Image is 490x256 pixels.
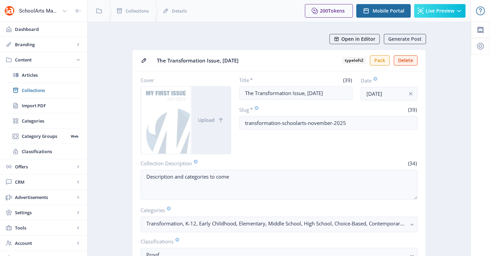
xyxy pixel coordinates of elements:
[7,144,80,159] a: Classifications
[22,133,68,140] span: Category Groups
[15,224,75,231] span: Tools
[394,55,418,66] button: Delete
[407,90,414,97] nb-icon: info
[192,87,231,154] button: Upload
[342,57,366,64] b: typeloft2
[7,98,80,113] a: Import PDF
[341,36,375,42] span: Open in Editor
[15,56,75,63] span: Content
[68,133,80,140] nb-badge: Web
[426,8,454,14] span: Live Preview
[356,4,411,18] button: Mobile Portal
[361,77,412,84] label: Date
[370,55,390,66] button: Pack
[15,41,75,48] span: Branding
[7,113,80,128] a: Categories
[141,160,276,167] label: Collection Description
[15,163,75,170] span: Offers
[407,160,418,167] span: (34)
[239,86,353,100] input: Type Collection Title ...
[172,7,187,14] span: Details
[361,87,418,100] input: Publishing Date
[15,26,82,33] span: Dashboard
[407,106,418,113] span: (39)
[305,4,353,18] button: 200Tokens
[239,116,418,130] input: this-is-how-a-slug-looks-like
[404,87,418,100] button: info
[22,148,80,155] span: Classifications
[329,34,380,44] button: Open in Editor
[4,5,15,16] img: properties.app_icon.png
[146,219,406,227] nb-select-label: Transformation, K-12, Early Childhood, Elementary, Middle School, High School, Choice-Based, Cont...
[22,72,80,78] span: Articles
[22,117,80,124] span: Categories
[22,102,80,109] span: Import PDF
[15,209,75,216] span: Settings
[157,57,337,64] span: The Transformation Issue, [DATE]
[15,240,75,246] span: Account
[141,77,226,84] label: Cover
[7,129,80,144] a: Category GroupsWeb
[141,217,418,232] button: Transformation, K-12, Early Childhood, Elementary, Middle School, High School, Choice-Based, Cont...
[7,68,80,83] a: Articles
[7,83,80,98] a: Collections
[414,4,465,18] button: Live Preview
[15,194,75,201] span: Advertisements
[22,87,80,94] span: Collections
[388,36,422,42] span: Generate Post
[328,7,345,14] span: Tokens
[239,106,326,113] label: Slug
[373,8,404,14] span: Mobile Portal
[126,7,149,14] span: Collections
[239,77,293,84] label: Title
[15,179,75,185] span: CRM
[198,117,215,123] span: Upload
[342,77,353,84] span: (39)
[141,206,412,214] label: Categories
[19,3,59,18] div: SchoolArts Magazine
[384,34,426,44] button: Generate Post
